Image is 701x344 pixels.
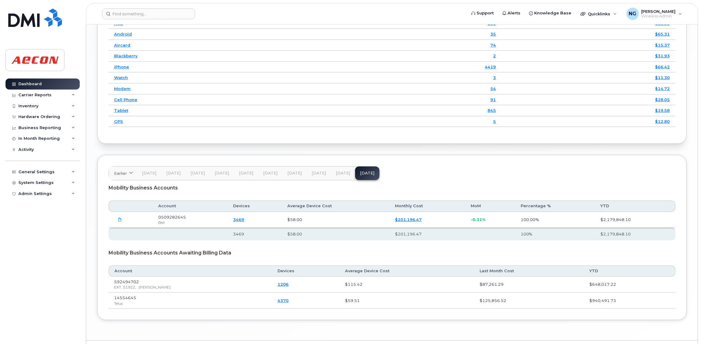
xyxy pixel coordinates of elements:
th: MoM [465,201,515,212]
a: 91 [490,97,496,102]
a: Earlier [109,166,137,180]
a: Modem [114,86,131,91]
td: 100.00% [515,212,595,228]
span: EXT. 51922, [114,285,136,289]
span: [DATE] [312,171,326,176]
span: 592494702 [114,279,139,284]
a: $14.72 [655,86,670,91]
span: [DATE] [190,171,205,176]
a: $15.37 [655,43,670,48]
th: Devices [228,201,282,212]
span: Support [477,10,494,16]
a: Alerts [498,7,525,19]
span: Quicklinks [588,11,610,16]
a: Tablet [114,108,128,113]
th: Account [153,201,228,212]
a: HUB [114,21,123,26]
span: Knowledge Base [534,10,571,16]
a: $18.99 [655,21,670,26]
td: $59.51 [339,292,474,309]
th: Last Month Cost [474,266,584,277]
a: $19.58 [655,108,670,113]
a: 105 [488,21,496,26]
span: Wireless Admin [641,14,676,19]
span: [DATE] [142,171,156,176]
a: Cell Phone [114,97,137,102]
a: $65.31 [655,32,670,36]
span: Earlier [114,170,127,176]
th: Average Device Cost [339,266,474,277]
td: $648,017.22 [584,277,675,293]
div: Mobility Business Accounts [109,180,675,196]
span: Alerts [508,10,520,16]
a: Aircard [114,43,130,48]
th: YTD [595,201,675,212]
td: $125,856.52 [474,292,584,309]
a: $66.42 [655,64,670,69]
span: Bell [158,220,165,225]
a: 54 [490,86,496,91]
a: 5 [493,119,496,124]
input: Find something... [102,8,195,19]
td: $2,179,848.10 [595,212,675,228]
a: $28.05 [655,97,670,102]
th: 3469 [228,228,282,240]
span: [DATE] [239,171,253,176]
td: $115.42 [339,277,474,293]
a: Watch [114,75,128,80]
span: 0509282645 [158,215,186,220]
a: 1206 [278,282,289,287]
a: Support [467,7,498,19]
a: $201,196.47 [395,217,422,222]
th: YTD [584,266,675,277]
a: iPhone [114,64,129,69]
a: 4370 [278,298,289,303]
a: Android [114,32,132,36]
div: Nicole Guida [622,8,686,20]
th: 100% [515,228,595,240]
th: $2,179,848.10 [595,228,675,240]
span: [DATE] [287,171,302,176]
span: [PERSON_NAME] [139,285,170,289]
a: 845 [488,108,496,113]
a: 3 [493,75,496,80]
span: [PERSON_NAME] [641,9,676,14]
div: Quicklinks [576,8,621,20]
a: 3469 [233,217,244,222]
span: [DATE] [336,171,350,176]
a: $31.93 [655,53,670,58]
a: Knowledge Base [525,7,576,19]
td: $58.00 [282,212,389,228]
a: 35 [490,32,496,36]
span: [DATE] [166,171,181,176]
span: Telus [114,301,123,306]
a: images/PDF_509282645_218_0000000000.pdf [114,214,126,225]
th: $201,196.47 [389,228,465,240]
th: Monthly Cost [389,201,465,212]
a: 2 [493,53,496,58]
th: Account [109,266,272,277]
span: [DATE] [263,171,278,176]
a: GPS [114,119,123,124]
td: $940,491.73 [584,292,675,309]
a: 4419 [485,64,496,69]
a: $12.80 [655,119,670,124]
a: 74 [490,43,496,48]
div: Mobility Business Accounts Awaiting Billing Data [109,245,675,261]
th: Percentage % [515,201,595,212]
span: 14554645 [114,295,136,300]
th: Devices [272,266,339,277]
td: $87,261.29 [474,277,584,293]
th: $58.00 [282,228,389,240]
a: Blackberry [114,53,138,58]
span: NG [629,10,636,17]
span: [DATE] [215,171,229,176]
th: Average Device Cost [282,201,389,212]
span: -0.31% [471,217,485,222]
a: $11.30 [655,75,670,80]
